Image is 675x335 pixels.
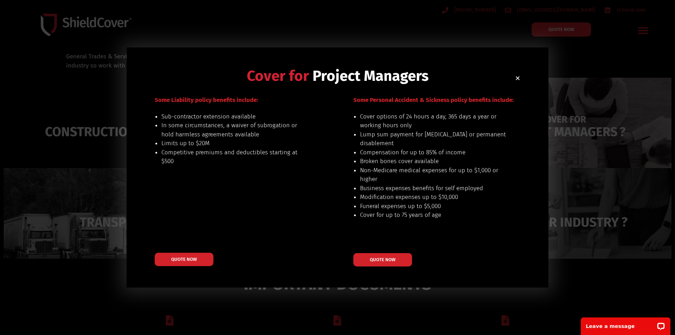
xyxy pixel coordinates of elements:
[360,211,507,220] li: Cover for up to 75 years of age
[353,253,412,266] a: QUOTE NOW
[247,67,309,85] span: Cover for
[360,130,507,148] li: Lump sum payment for [MEDICAL_DATA] or permanent disablement
[313,67,429,85] span: Project Managers
[360,202,507,211] li: Funeral expenses up to $5,000
[515,76,520,81] a: Close
[370,257,396,262] span: QUOTE NOW
[171,257,197,262] span: QUOTE NOW
[161,112,308,121] li: Sub-contractor extension available
[161,121,308,139] li: In some circumstances, a waiver of subrogation or hold harmless agreements available
[360,112,507,130] li: Cover options of 24 hours a day, 365 days a year or working hours only
[353,96,514,104] span: Some Personal Accident & Sickness policy benefits include:
[155,253,213,266] a: QUOTE NOW
[161,139,308,148] li: Limits up to $20M
[360,184,507,193] li: Business expenses benefits for self employed
[161,148,308,166] li: Competitive premiums and deductibles starting at $500
[360,148,507,157] li: Compensation for up to 85% of income
[576,313,675,335] iframe: LiveChat chat widget
[360,157,507,166] li: Broken bones cover available
[360,193,507,202] li: Modification expenses up to $10,000
[360,166,507,184] li: Non-Medicare medical expenses for up to $1,000 or higher
[155,96,258,104] span: Some Liability policy benefits include:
